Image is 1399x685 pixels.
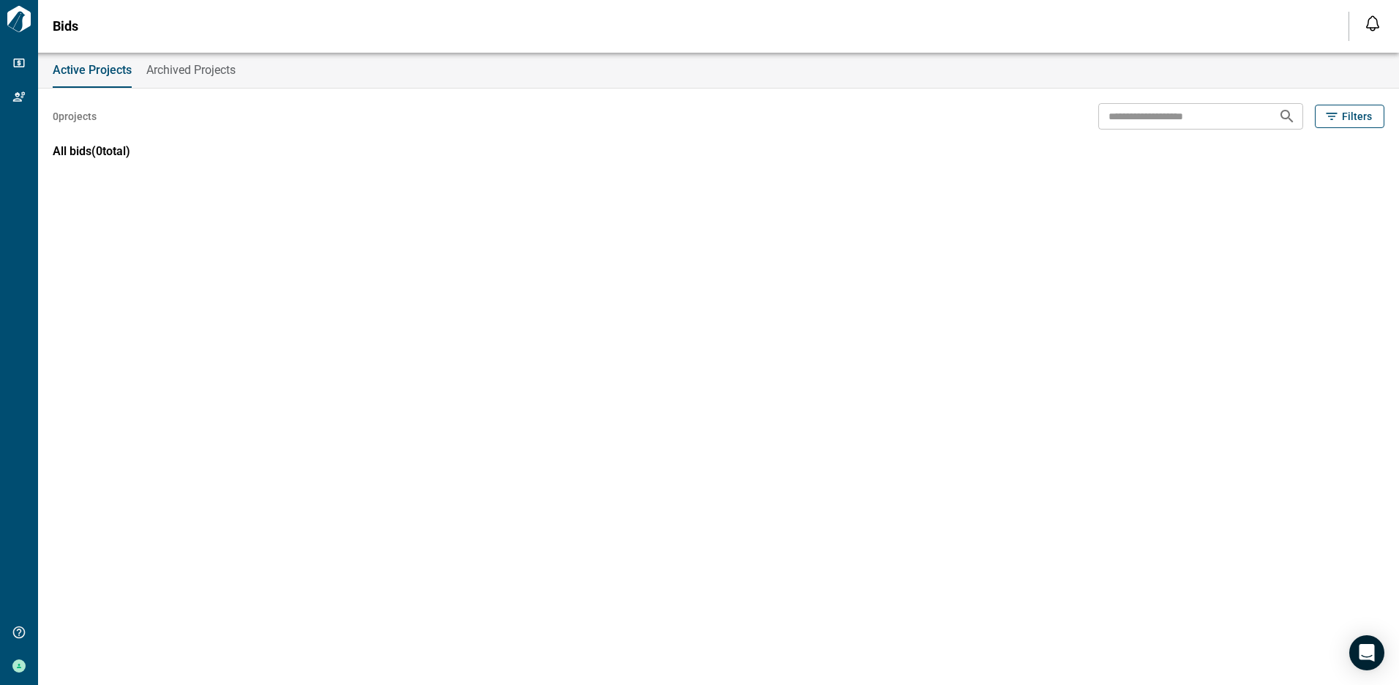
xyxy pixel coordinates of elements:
[146,63,236,78] span: Archived Projects
[53,144,130,158] span: All bids ( 0 total)
[1361,12,1384,35] button: Open notification feed
[53,109,97,124] span: 0 projects
[53,19,78,34] span: Bids
[1349,635,1384,670] div: Open Intercom Messenger
[1315,105,1384,128] button: Filters
[53,63,132,78] span: Active Projects
[38,53,1399,88] div: base tabs
[1272,102,1302,131] button: Search projects
[1342,109,1372,124] span: Filters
